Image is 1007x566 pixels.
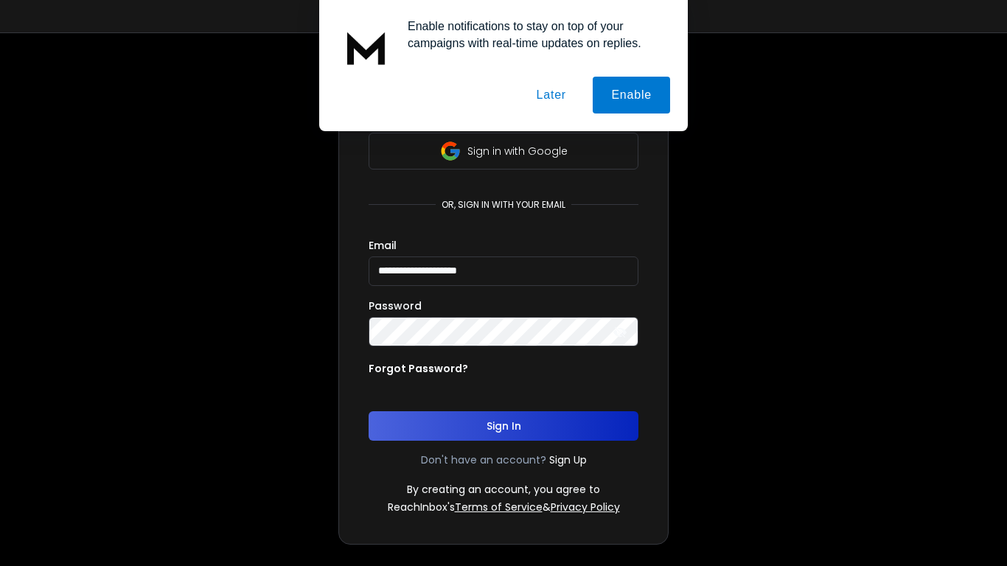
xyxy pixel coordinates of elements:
[369,301,422,311] label: Password
[396,18,670,52] div: Enable notifications to stay on top of your campaigns with real-time updates on replies.
[337,18,396,77] img: notification icon
[455,500,543,514] a: Terms of Service
[551,500,620,514] a: Privacy Policy
[369,361,468,376] p: Forgot Password?
[436,199,571,211] p: or, sign in with your email
[518,77,584,113] button: Later
[407,482,600,497] p: By creating an account, you agree to
[421,453,546,467] p: Don't have an account?
[549,453,587,467] a: Sign Up
[369,133,638,170] button: Sign in with Google
[467,144,568,158] p: Sign in with Google
[593,77,670,113] button: Enable
[369,411,638,441] button: Sign In
[369,240,397,251] label: Email
[388,500,620,514] p: ReachInbox's &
